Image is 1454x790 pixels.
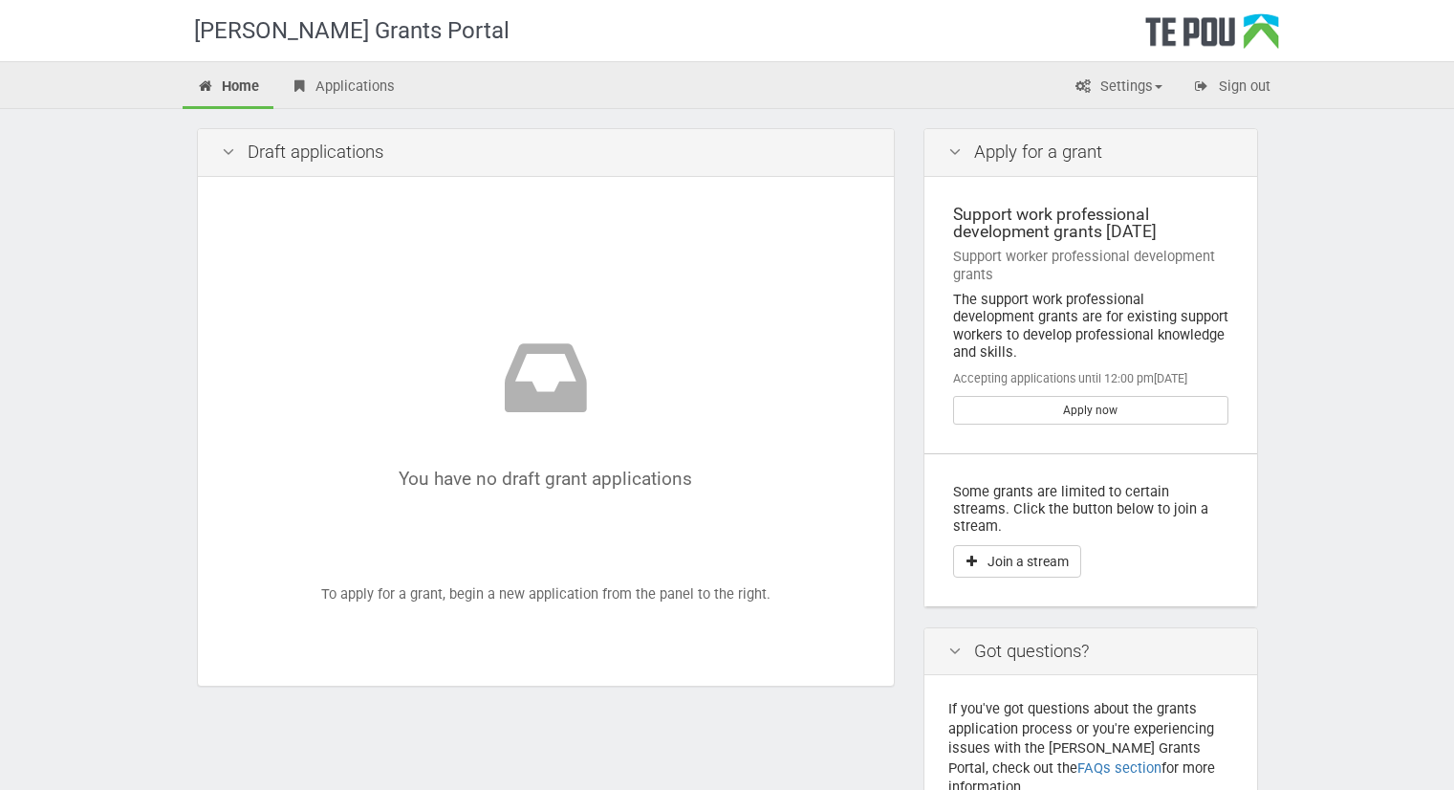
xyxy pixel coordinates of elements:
[279,330,813,489] div: You have no draft grant applications
[953,396,1228,425] a: Apply now
[183,67,274,109] a: Home
[953,291,1228,361] div: The support work professional development grants are for existing support workers to develop prof...
[1077,759,1161,777] a: FAQs section
[222,201,870,663] div: To apply for a grant, begin a new application from the panel to the right.
[953,370,1228,387] div: Accepting applications until 12:00 pm[DATE]
[275,67,409,109] a: Applications
[1145,13,1279,61] div: Te Pou Logo
[1060,67,1177,109] a: Settings
[924,628,1257,676] div: Got questions?
[953,483,1228,536] p: Some grants are limited to certain streams. Click the button below to join a stream.
[924,129,1257,177] div: Apply for a grant
[198,129,894,177] div: Draft applications
[1179,67,1285,109] a: Sign out
[953,248,1228,283] div: Support worker professional development grants
[953,545,1081,578] button: Join a stream
[953,206,1228,241] div: Support work professional development grants [DATE]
